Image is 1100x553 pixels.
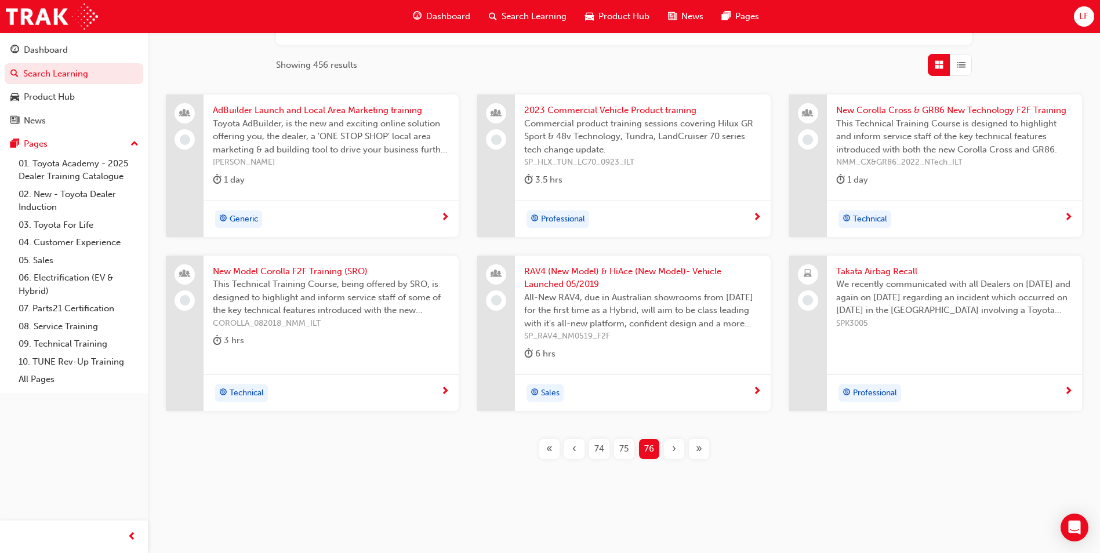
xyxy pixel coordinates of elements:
span: Professional [541,213,585,226]
span: next-icon [1064,213,1073,223]
span: car-icon [10,92,19,103]
a: 03. Toyota For Life [14,216,143,234]
span: New Model Corolla F2F Training (SRO) [213,265,449,278]
span: target-icon [843,385,851,401]
span: Sales [541,387,560,400]
span: News [681,10,703,23]
a: Search Learning [5,63,143,85]
span: people-icon [492,267,500,282]
span: search-icon [10,69,19,79]
a: 08. Service Training [14,318,143,336]
button: DashboardSearch LearningProduct HubNews [5,37,143,133]
span: AdBuilder Launch and Local Area Marketing training [213,104,449,117]
a: Takata Airbag RecallWe recently communicated with all Dealers on [DATE] and again on [DATE] regar... [789,256,1082,411]
span: Professional [853,387,897,400]
a: New Corolla Cross & GR86 New Technology F2F TrainingThis Technical Training Course is designed to... [789,94,1082,237]
span: Search Learning [502,10,567,23]
span: next-icon [753,213,761,223]
div: 1 day [836,173,868,187]
span: 75 [619,442,629,456]
div: Product Hub [24,90,75,104]
div: 3.5 hrs [524,173,562,187]
span: COROLLA_082018_NMM_ILT [213,317,449,330]
span: LF [1079,10,1088,23]
a: car-iconProduct Hub [576,5,659,28]
span: Technical [853,213,887,226]
span: pages-icon [10,139,19,150]
div: 1 day [213,173,245,187]
span: Pages [735,10,759,23]
a: All Pages [14,370,143,388]
a: pages-iconPages [713,5,768,28]
span: RAV4 (New Model) & HiAce (New Model)- Vehicle Launched 05/2019 [524,265,761,291]
span: Generic [230,213,258,226]
a: search-iconSearch Learning [480,5,576,28]
span: This Technical Training Course is designed to highlight and inform service staff of the key techn... [836,117,1073,157]
a: guage-iconDashboard [404,5,480,28]
span: next-icon [441,213,449,223]
span: Grid [935,59,943,72]
a: 05. Sales [14,252,143,270]
div: Dashboard [24,43,68,57]
span: We recently communicated with all Dealers on [DATE] and again on [DATE] regarding an incident whi... [836,278,1073,317]
span: search-icon [489,9,497,24]
span: laptop-icon [804,267,812,282]
span: « [546,442,553,456]
button: First page [537,439,562,459]
span: Showing 456 results [276,59,357,72]
span: duration-icon [524,173,533,187]
span: next-icon [1064,387,1073,397]
a: News [5,110,143,132]
span: people-icon [804,106,812,121]
span: SPK3005 [836,317,1073,330]
span: guage-icon [10,45,19,56]
span: people-icon [181,106,189,121]
span: › [672,442,676,456]
span: Toyota AdBuilder, is the new and exciting online solution offering you, the dealer, a 'ONE STOP S... [213,117,449,157]
button: Last page [687,439,711,459]
span: next-icon [753,387,761,397]
span: people-icon [181,267,189,282]
button: Previous page [562,439,587,459]
div: Open Intercom Messenger [1061,514,1088,541]
span: [PERSON_NAME] [213,156,449,169]
span: target-icon [843,212,851,227]
button: Page 76 [637,439,662,459]
span: target-icon [531,212,539,227]
a: 09. Technical Training [14,335,143,353]
span: duration-icon [836,173,845,187]
span: SP_HLX_TUN_LC70_0923_ILT [524,156,761,169]
img: Trak [6,3,98,30]
span: 74 [594,442,604,456]
span: SP_RAV4_NM0519_F2F [524,330,761,343]
span: learningRecordVerb_NONE-icon [803,134,813,145]
a: 07. Parts21 Certification [14,300,143,318]
a: 02. New - Toyota Dealer Induction [14,185,143,216]
span: New Corolla Cross & GR86 New Technology F2F Training [836,104,1073,117]
span: All-New RAV4, due in Australian showrooms from [DATE] for the first time as a Hybrid, will aim to... [524,291,761,330]
a: RAV4 (New Model) & HiAce (New Model)- Vehicle Launched 05/2019All-New RAV4, due in Australian sho... [477,256,770,411]
span: learningRecordVerb_NONE-icon [491,134,502,145]
span: target-icon [531,385,539,401]
button: LF [1074,6,1094,27]
span: ‹ [572,442,576,456]
span: target-icon [219,212,227,227]
span: » [696,442,702,456]
span: prev-icon [128,530,136,544]
span: 2023 Commercial Vehicle Product training [524,104,761,117]
span: Dashboard [426,10,470,23]
span: 76 [644,442,654,456]
span: news-icon [668,9,677,24]
div: 6 hrs [524,347,556,361]
span: Commercial product training sessions covering Hilux GR Sport & 48v Technology, Tundra, LandCruise... [524,117,761,157]
a: New Model Corolla F2F Training (SRO)This Technical Training Course, being offered by SRO, is desi... [166,256,459,411]
a: news-iconNews [659,5,713,28]
span: target-icon [219,385,227,401]
span: news-icon [10,116,19,126]
span: NMM_CX&GR86_2022_NTech_ILT [836,156,1073,169]
a: 2023 Commercial Vehicle Product trainingCommercial product training sessions covering Hilux GR Sp... [477,94,770,237]
div: 3 hrs [213,333,244,348]
span: duration-icon [213,333,222,348]
button: Pages [5,133,143,155]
